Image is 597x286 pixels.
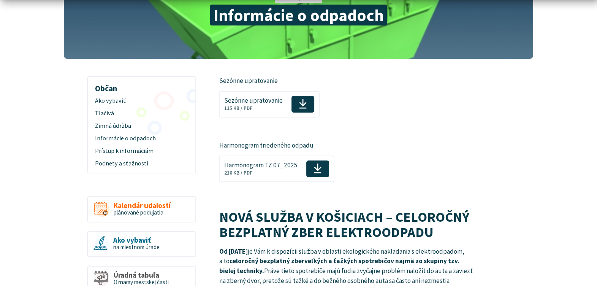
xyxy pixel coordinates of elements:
[219,247,247,256] strong: Od [DATE]
[219,156,334,182] a: Harmonogram TZ 07_2025210 KB / PDF
[113,243,160,251] span: na miestnom úrade
[95,107,188,119] span: Tlačivá
[90,145,192,157] a: Prístup k informáciám
[229,257,304,265] strong: celoročný bezplatný zber
[90,78,192,94] h3: Občan
[114,209,163,216] span: plánované podujatia
[113,236,160,244] span: Ako vybaviť
[114,278,169,286] span: Oznamy mestskej časti
[90,132,192,145] a: Informácie o odpadoch
[219,76,475,86] p: Sezónne upratovanie
[210,5,387,25] span: Informácie o odpadoch
[90,94,192,107] a: Ako vybaviť
[219,141,475,151] p: Harmonogram triedeného odpadu
[95,94,188,107] span: Ako vybaviť
[224,97,283,104] span: Sezónne upratovanie
[95,119,188,132] span: Zimná údržba
[95,132,188,145] span: Informácie o odpadoch
[224,105,252,111] span: 115 KB / PDF
[87,231,196,257] a: Ako vybaviť na miestnom úrade
[224,170,252,176] span: 210 KB / PDF
[219,91,319,118] a: Sezónne upratovanie115 KB / PDF
[114,202,171,210] span: Kalendár udalostí
[219,208,469,241] span: NOVÁ SLUŽBA V KOŠICIACH – CELOROČNÝ BEZPLATNÝ ZBER ELEKTROODPADU
[95,145,188,157] span: Prístup k informáciám
[95,157,188,170] span: Podnety a sťažnosti
[90,157,192,170] a: Podnety a sťažnosti
[87,196,196,222] a: Kalendár udalostí plánované podujatia
[90,107,192,119] a: Tlačivá
[90,119,192,132] a: Zimná údržba
[219,257,459,275] strong: veľkých a ťažkých spotrebičov najmä zo skupiny tzv. bielej techniky.
[114,271,169,279] span: Úradná tabuľa
[224,162,298,169] span: Harmonogram TZ 07_2025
